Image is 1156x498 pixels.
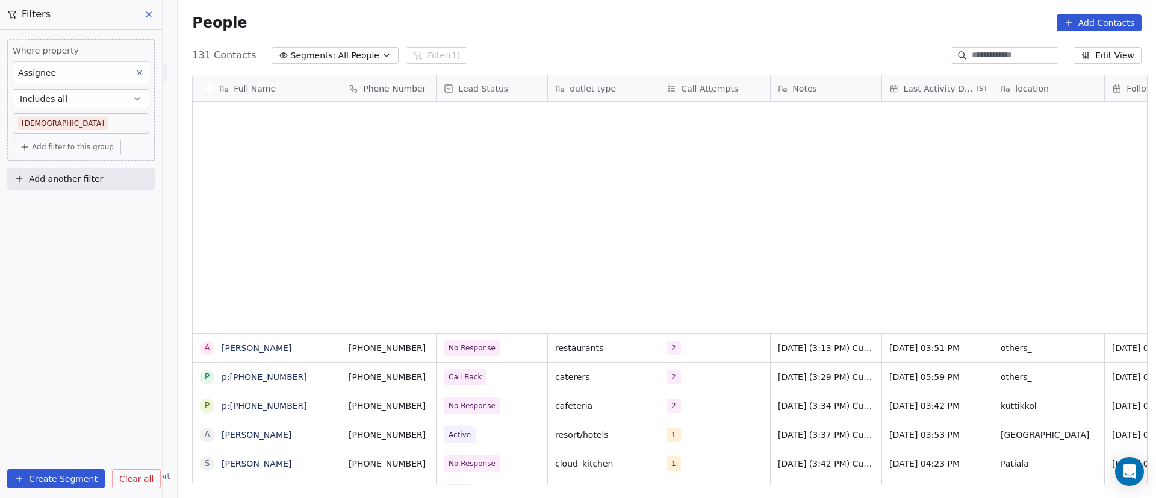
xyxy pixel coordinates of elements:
[570,82,616,95] span: outlet type
[1001,371,1097,383] span: others_
[778,400,874,412] span: [DATE] (3:34 PM) Customer didn't pickup call. Whatsapp message send. 26-05 (3:35) Client doesn't ...
[349,458,429,470] span: [PHONE_NUMBER]
[1074,47,1142,64] button: Edit View
[449,429,471,441] span: Active
[205,399,210,412] div: p
[338,49,379,62] span: All People
[1001,400,1097,412] span: kuttikkol
[349,342,429,354] span: [PHONE_NUMBER]
[234,82,276,95] span: Full Name
[341,75,436,101] div: Phone Number
[889,429,986,441] span: [DATE] 03:53 PM
[659,75,770,101] div: Call Attempts
[667,341,681,355] span: 2
[778,458,874,470] span: [DATE] (3:42 PM) Customer didn't pickup call. Whatsapp message send. 16-05 need to send client de...
[437,75,547,101] div: Lead Status
[449,371,482,383] span: Call Back
[889,371,986,383] span: [DATE] 05:59 PM
[904,82,975,95] span: Last Activity Date
[1001,458,1097,470] span: Patiala
[192,48,256,63] span: 131 Contacts
[449,458,496,470] span: No Response
[193,102,341,485] div: grid
[1015,82,1049,95] span: location
[192,14,247,32] span: People
[222,343,291,353] a: [PERSON_NAME]
[193,75,341,101] div: Full Name
[977,84,988,93] span: IST
[458,82,508,95] span: Lead Status
[548,75,659,101] div: outlet type
[222,372,307,382] a: p:[PHONE_NUMBER]
[363,82,426,95] span: Phone Number
[555,371,651,383] span: caterers
[555,400,651,412] span: cafeteria
[555,458,651,470] span: cloud_kitchen
[667,399,681,413] span: 2
[882,75,993,101] div: Last Activity DateIST
[889,458,986,470] span: [DATE] 04:23 PM
[406,47,468,64] button: Filter(1)
[205,341,211,354] div: A
[205,370,210,383] div: p
[889,342,986,354] span: [DATE] 03:51 PM
[1001,429,1097,441] span: [GEOGRAPHIC_DATA]
[778,342,874,354] span: [DATE] (3:13 PM) Customer didn't pickup call. Whatsapp message send. 26-05 (3:49) client have a r...
[667,456,681,471] span: 1
[205,457,210,470] div: S
[792,82,816,95] span: Notes
[681,82,738,95] span: Call Attempts
[667,370,681,384] span: 2
[222,430,291,440] a: [PERSON_NAME]
[349,400,429,412] span: [PHONE_NUMBER]
[449,342,496,354] span: No Response
[222,401,307,411] a: p:[PHONE_NUMBER]
[771,75,881,101] div: Notes
[222,459,291,468] a: [PERSON_NAME]
[291,49,336,62] span: Segments:
[667,428,681,442] span: 1
[1001,342,1097,354] span: others_
[555,429,651,441] span: resort/hotels
[889,400,986,412] span: [DATE] 03:42 PM
[349,429,429,441] span: [PHONE_NUMBER]
[205,428,211,441] div: A
[349,371,429,383] span: [PHONE_NUMBER]
[449,400,496,412] span: No Response
[778,429,874,441] span: [DATE] (3:37 PM) Customer is busy, shared details on Whatsapp. 16-05 Need to send product details...
[1115,457,1144,486] div: Open Intercom Messenger
[993,75,1104,101] div: location
[778,371,874,383] span: [DATE] (3:29 PM) Customer busy as of now and will connect once get free. Whatsapp message send. 2...
[1057,14,1142,31] button: Add Contacts
[555,342,651,354] span: restaurants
